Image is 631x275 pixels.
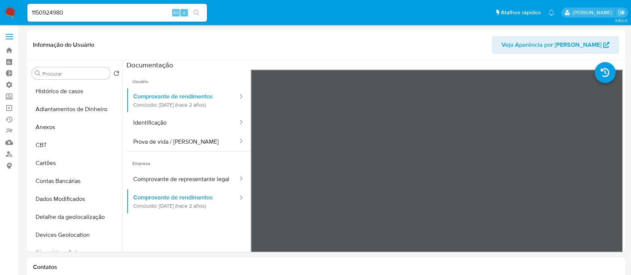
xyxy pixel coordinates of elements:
button: Procurar [35,70,41,76]
a: Notificações [548,9,555,16]
span: Veja Aparência por [PERSON_NAME] [502,36,601,54]
input: Procurar [42,70,107,77]
button: Cartões [29,154,122,172]
button: search-icon [189,7,204,18]
button: Detalhe da geolocalização [29,208,122,226]
button: CBT [29,136,122,154]
span: Atalhos rápidos [501,9,541,16]
button: Contas Bancárias [29,172,122,190]
button: Dispositivos Point [29,244,122,262]
h1: Contatos [33,263,619,271]
button: Adiantamentos de Dinheiro [29,100,122,118]
span: s [183,9,185,16]
a: Sair [618,9,625,16]
span: Alt [173,9,179,16]
button: Devices Geolocation [29,226,122,244]
button: Dados Modificados [29,190,122,208]
button: Veja Aparência por [PERSON_NAME] [492,36,619,54]
button: Retornar ao pedido padrão [113,70,119,79]
p: adriano.brito@mercadolivre.com [573,9,615,16]
button: Histórico de casos [29,82,122,100]
input: Pesquise usuários ou casos... [27,8,207,18]
button: Anexos [29,118,122,136]
h1: Informação do Usuário [33,41,94,49]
